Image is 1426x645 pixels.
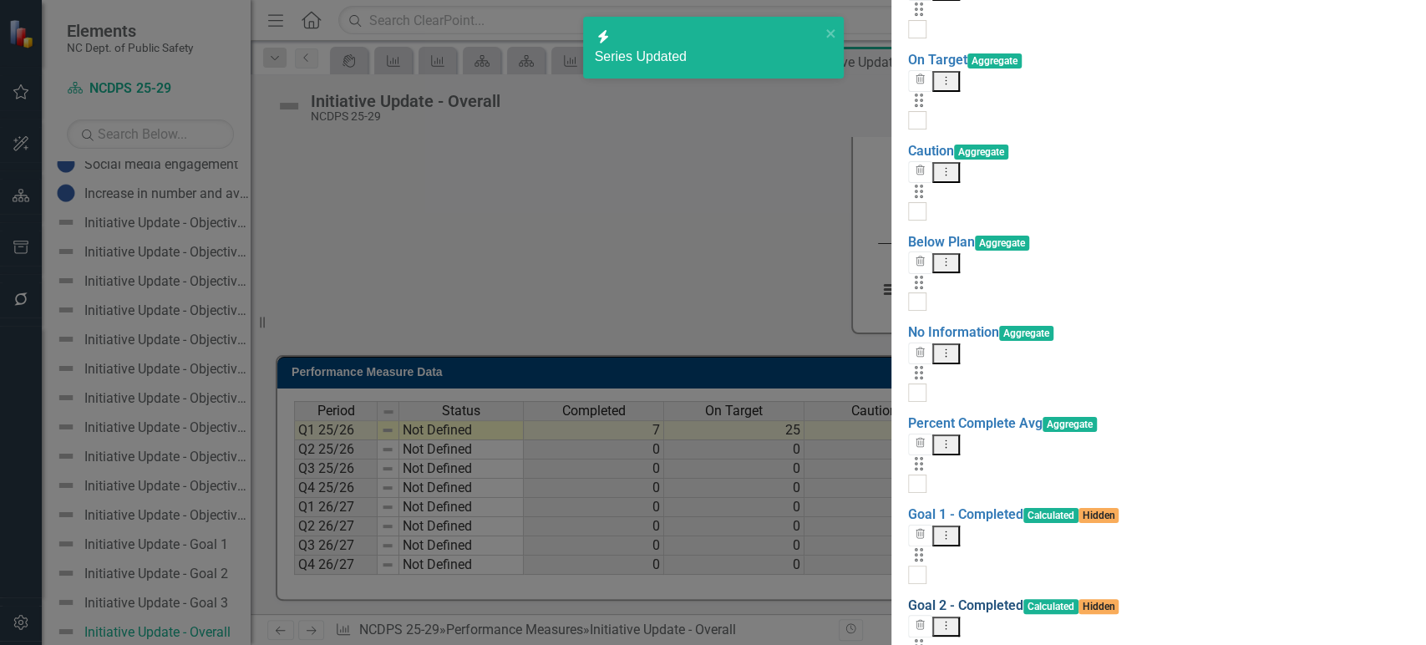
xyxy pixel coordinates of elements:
a: Percent Complete Avg [908,415,1043,431]
a: On Target [908,52,967,68]
span: Aggregate [967,53,1022,69]
span: Hidden [1078,508,1119,523]
span: Calculated [1023,599,1078,614]
button: close [825,23,837,43]
span: Aggregate [975,236,1029,251]
span: Calculated [1023,508,1078,523]
span: Aggregate [999,326,1053,341]
span: Aggregate [1043,417,1097,432]
a: No Information [908,324,999,340]
div: Series Updated [595,48,820,67]
a: Below Plan [908,234,975,250]
span: Hidden [1078,599,1119,614]
a: Goal 2 - Completed [908,597,1023,613]
a: Goal 1 - Completed [908,506,1023,522]
span: Aggregate [954,145,1008,160]
a: Caution [908,143,954,159]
